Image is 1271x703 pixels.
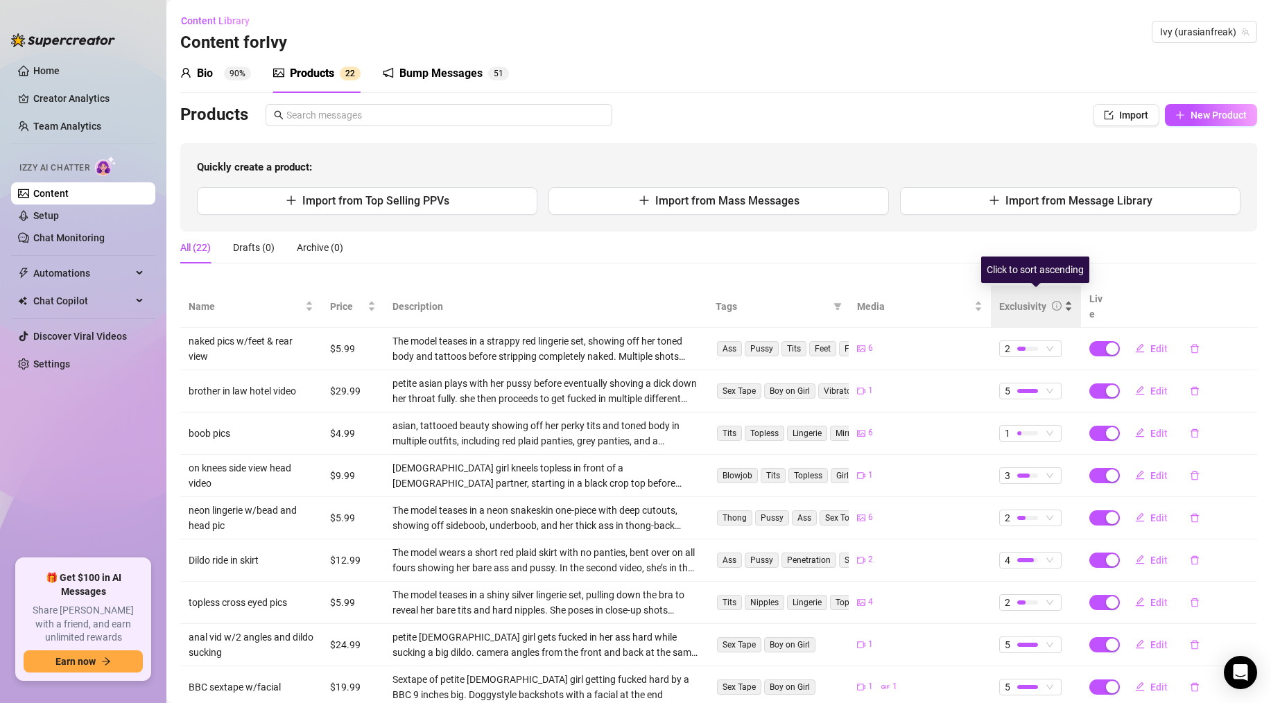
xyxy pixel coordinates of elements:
[781,341,806,356] span: Tits
[1124,634,1179,656] button: Edit
[1093,104,1159,126] button: Import
[180,497,322,539] td: neon lingerie w/bead and head pic
[989,195,1000,206] span: plus
[868,469,873,482] span: 1
[180,328,322,370] td: naked pics w/feet & rear view
[717,637,761,652] span: Sex Tape
[999,299,1046,314] div: Exclusivity
[745,595,784,610] span: Nipples
[1150,682,1168,693] span: Edit
[322,497,384,539] td: $5.99
[833,302,842,311] span: filter
[33,121,101,132] a: Team Analytics
[1124,549,1179,571] button: Edit
[717,383,761,399] span: Sex Tape
[1179,549,1211,571] button: delete
[24,604,143,645] span: Share [PERSON_NAME] with a friend, and earn unlimited rewards
[1135,428,1145,437] span: edit
[717,595,742,610] span: Tits
[655,194,799,207] span: Import from Mass Messages
[831,468,882,483] span: Girl on Boy
[286,195,297,206] span: plus
[350,69,355,78] span: 2
[1160,21,1249,42] span: Ivy (urasianfreak)
[399,65,483,82] div: Bump Messages
[717,553,742,568] span: Ass
[792,510,817,526] span: Ass
[1124,591,1179,614] button: Edit
[809,341,836,356] span: Feet
[24,650,143,672] button: Earn nowarrow-right
[857,556,865,564] span: video-camera
[1005,194,1152,207] span: Import from Message Library
[707,286,849,328] th: Tags
[1005,383,1010,399] span: 5
[33,87,144,110] a: Creator Analytics
[19,162,89,175] span: Izzy AI Chatter
[322,539,384,582] td: $12.99
[868,342,873,355] span: 6
[755,510,789,526] span: Pussy
[818,383,860,399] span: Vibrator
[297,240,343,255] div: Archive (0)
[392,460,699,491] div: [DEMOGRAPHIC_DATA] girl kneels topless in front of a [DEMOGRAPHIC_DATA] partner, starting in a bl...
[1190,598,1200,607] span: delete
[1005,595,1010,610] span: 2
[1150,555,1168,566] span: Edit
[392,630,699,660] div: petite [DEMOGRAPHIC_DATA] girl gets fucked in her ass hard while sucking a big dildo. camera angl...
[1179,507,1211,529] button: delete
[322,413,384,455] td: $4.99
[1150,512,1168,523] span: Edit
[857,598,865,607] span: picture
[33,262,132,284] span: Automations
[764,679,815,695] span: Boy on Girl
[392,418,699,449] div: asian, tattooed beauty showing off her perky tits and toned body in multiple outfits, including r...
[716,299,828,314] span: Tags
[180,10,261,32] button: Content Library
[197,161,312,173] strong: Quickly create a product:
[1179,676,1211,698] button: delete
[392,376,699,406] div: petite asian plays with her pussy before eventually shoving a dick down her throat fully. she the...
[1179,634,1211,656] button: delete
[857,429,865,437] span: picture
[857,683,865,691] span: video-camera
[830,426,890,441] span: Mirror Selfies
[868,680,873,693] span: 1
[868,638,873,651] span: 1
[392,333,699,364] div: The model teases in a strappy red lingerie set, showing off her toned body and tattoos before str...
[384,286,707,328] th: Description
[1135,682,1145,691] span: edit
[830,595,870,610] span: Topless
[1190,471,1200,480] span: delete
[900,187,1240,215] button: Import from Message Library
[340,67,361,80] sup: 22
[1052,301,1062,311] span: info-circle
[224,67,251,80] sup: 90%
[322,582,384,624] td: $5.99
[1124,338,1179,360] button: Edit
[1190,640,1200,650] span: delete
[1005,341,1010,356] span: 2
[981,257,1089,283] div: Click to sort ascending
[849,286,990,328] th: Media
[322,624,384,666] td: $24.99
[1150,428,1168,439] span: Edit
[868,596,873,609] span: 4
[392,503,699,533] div: The model teases in a neon snakeskin one-piece with deep cutouts, showing off sideboob, underboob...
[55,656,96,667] span: Earn now
[1005,553,1010,568] span: 4
[857,345,865,353] span: picture
[322,328,384,370] td: $5.99
[1119,110,1148,121] span: Import
[857,299,971,314] span: Media
[322,370,384,413] td: $29.99
[868,553,873,566] span: 2
[392,545,699,575] div: The model wears a short red plaid skirt with no panties, bent over on all fours showing her bare ...
[488,67,509,80] sup: 51
[95,156,116,176] img: AI Chatter
[233,240,275,255] div: Drafts (0)
[18,268,29,279] span: thunderbolt
[1124,380,1179,402] button: Edit
[1179,465,1211,487] button: delete
[1124,422,1179,444] button: Edit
